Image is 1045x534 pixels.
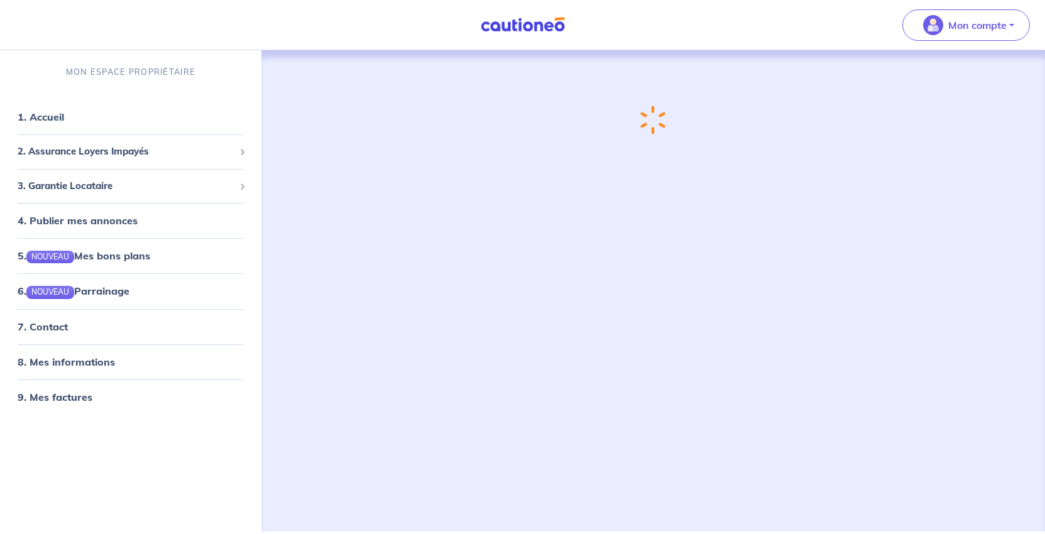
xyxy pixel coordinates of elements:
[5,243,256,268] div: 5.NOUVEAUMes bons plans
[18,391,92,403] a: 9. Mes factures
[476,17,570,33] img: Cautioneo
[5,314,256,339] div: 7. Contact
[640,106,665,134] img: loading-spinner
[5,208,256,233] div: 4. Publier mes annonces
[5,174,256,199] div: 3. Garantie Locataire
[5,104,256,129] div: 1. Accueil
[18,285,129,297] a: 6.NOUVEAUParrainage
[66,66,195,78] p: MON ESPACE PROPRIÉTAIRE
[18,214,138,227] a: 4. Publier mes annonces
[18,111,64,123] a: 1. Accueil
[18,320,68,333] a: 7. Contact
[948,18,1007,33] p: Mon compte
[5,349,256,374] div: 8. Mes informations
[923,15,943,35] img: illu_account_valid_menu.svg
[18,249,150,262] a: 5.NOUVEAUMes bons plans
[5,139,256,164] div: 2. Assurance Loyers Impayés
[18,144,234,159] span: 2. Assurance Loyers Impayés
[18,179,234,193] span: 3. Garantie Locataire
[18,356,115,368] a: 8. Mes informations
[5,384,256,410] div: 9. Mes factures
[5,278,256,303] div: 6.NOUVEAUParrainage
[902,9,1030,41] button: illu_account_valid_menu.svgMon compte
